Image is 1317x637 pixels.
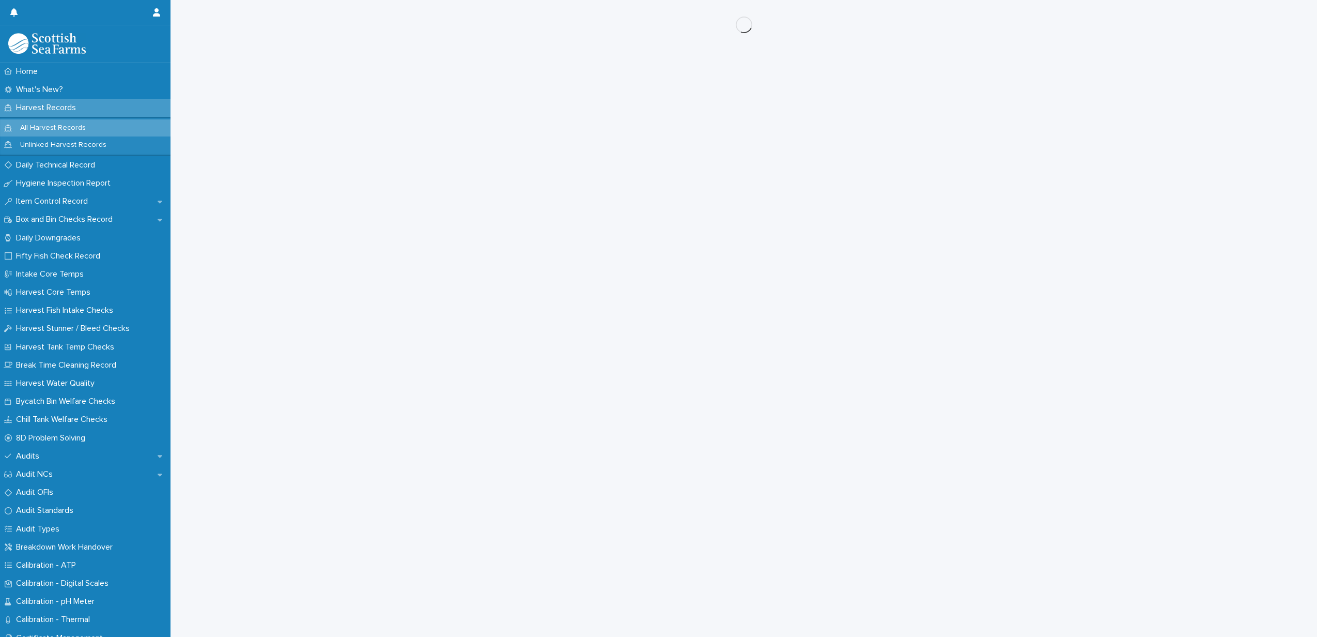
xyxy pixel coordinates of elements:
p: Home [12,67,46,77]
p: Daily Technical Record [12,160,103,170]
img: mMrefqRFQpe26GRNOUkG [8,33,86,54]
p: Break Time Cleaning Record [12,360,125,370]
p: Harvest Stunner / Bleed Checks [12,324,138,333]
p: Audits [12,451,48,461]
p: Calibration - ATP [12,560,84,570]
p: Harvest Tank Temp Checks [12,342,122,352]
p: Audit NCs [12,469,61,479]
p: Harvest Water Quality [12,378,103,388]
p: All Harvest Records [12,124,94,132]
p: Audit OFIs [12,488,61,497]
p: Calibration - Digital Scales [12,579,117,588]
p: Audit Types [12,524,68,534]
p: Breakdown Work Handover [12,542,121,552]
p: Harvest Records [12,103,84,113]
p: Calibration - pH Meter [12,597,103,606]
p: Bycatch Bin Welfare Checks [12,397,123,406]
p: 8D Problem Solving [12,433,94,443]
p: Daily Downgrades [12,233,89,243]
p: Audit Standards [12,506,82,515]
p: Item Control Record [12,196,96,206]
p: Calibration - Thermal [12,615,98,625]
p: Harvest Core Temps [12,287,99,297]
p: Unlinked Harvest Records [12,141,115,149]
p: Harvest Fish Intake Checks [12,306,121,315]
p: Intake Core Temps [12,269,92,279]
p: Box and Bin Checks Record [12,215,121,224]
p: Hygiene Inspection Report [12,178,119,188]
p: Fifty Fish Check Record [12,251,109,261]
p: What's New? [12,85,71,95]
p: Chill Tank Welfare Checks [12,415,116,424]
